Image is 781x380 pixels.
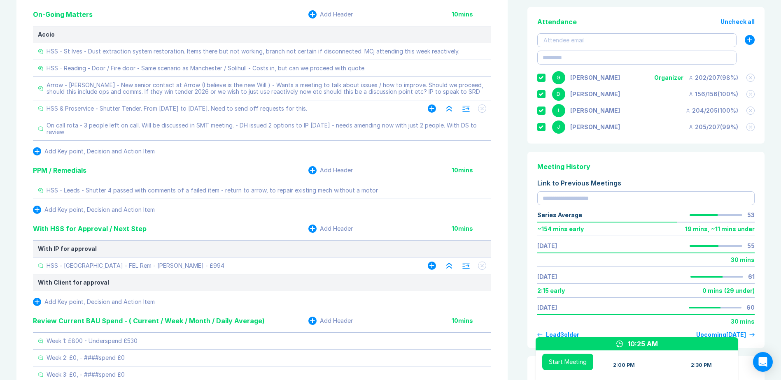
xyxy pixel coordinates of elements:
div: Add Key point, Decision and Action Item [44,148,155,155]
div: 204 / 205 ( 100 %) [685,107,738,114]
div: Organizer [654,74,683,81]
div: Add Header [320,225,353,232]
button: Load3older [537,331,579,338]
div: Add Header [320,317,353,324]
a: [DATE] [537,304,557,311]
div: Attendance [537,17,577,27]
div: With HSS for Approval / Next Step [33,224,147,234]
div: G [552,71,565,84]
div: Iain Parnell [570,107,620,114]
div: 2:30 PM [691,362,712,368]
div: 61 [748,273,755,280]
div: J [552,120,565,134]
div: Add Key point, Decision and Action Item [44,206,155,213]
div: D [552,88,565,101]
button: Uncheck all [720,19,755,25]
button: Add Key point, Decision and Action Item [33,298,155,306]
div: Week 3: £0, - ####spend £0 [47,371,125,378]
div: Load 3 older [546,331,579,338]
div: With IP for approval [38,246,486,252]
button: Add Header [308,317,353,325]
div: David Hayter [570,91,620,97]
div: 205 / 207 ( 99 %) [688,124,738,130]
button: Add Key point, Decision and Action Item [33,147,155,155]
div: Link to Previous Meetings [537,178,755,188]
div: Upcoming [DATE] [696,331,746,338]
div: Meeting History [537,162,755,171]
div: HSS & Proservice - Shutter Tender. From [DATE] to [DATE]. Need to send off requests for this. [47,105,307,112]
div: 10 mins [452,317,491,324]
div: Week 2: £0, - ####spend £0 [47,355,125,361]
div: ~ 154 mins early [537,226,584,232]
div: Week 1: £800 - Underspend £530 [47,338,138,344]
div: 10 mins [452,225,491,232]
div: 10 mins [452,167,491,174]
div: 156 / 156 ( 100 %) [688,91,738,97]
div: HSS - Leeds - Shutter 4 passed with comments of a failed item - return to arrow, to repair existi... [47,187,378,194]
div: 53 [747,212,755,218]
a: Upcoming[DATE] [696,331,755,338]
button: Add Key point, Decision and Action Item [33,206,155,214]
div: 2:15 early [537,287,565,294]
a: [DATE] [537,273,557,280]
div: 60 [746,304,755,311]
div: HSS - Reading - Door / Fire door - Same scenario as Manchester / Solihull - Costs in, but can we ... [47,65,366,72]
button: Add Header [308,166,353,174]
div: Open Intercom Messenger [753,352,773,372]
div: Add Header [320,167,353,174]
div: 55 [747,243,755,249]
button: Start Meeting [542,354,593,370]
div: Jonny Welbourn [570,124,620,130]
a: [DATE] [537,243,557,249]
button: Add Header [308,10,353,19]
div: 30 mins [731,318,755,325]
div: HSS - St Ives - Dust extraction system restoration. Items there but not working, branch not certa... [47,48,459,55]
div: HSS - [GEOGRAPHIC_DATA] - FEL Rem - [PERSON_NAME] - £994 [47,262,224,269]
div: Add Key point, Decision and Action Item [44,299,155,305]
div: 10:25 AM [628,339,658,349]
div: Series Average [537,212,582,218]
div: 10 mins [452,11,491,18]
div: 19 mins , ~ 11 mins under [685,226,755,232]
div: Arrow - [PERSON_NAME] - New senior contact at Arrow (I believe is the new Will ) - Wants a meetin... [47,82,486,95]
div: Gemma White [570,74,620,81]
button: Add Header [308,225,353,233]
div: With Client for approval [38,279,486,286]
div: I [552,104,565,117]
div: Review Current BAU Spend - ( Current / Week / Month / Daily Average) [33,316,265,326]
div: PPM / Remedials [33,165,86,175]
div: Accio [38,31,486,38]
div: Add Header [320,11,353,18]
div: 30 mins [731,257,755,263]
div: ( 29 under ) [724,287,755,294]
div: 202 / 207 ( 98 %) [688,74,738,81]
div: On call rota - 3 people left on call. Will be discussed in SMT meeting. - DH issued 2 options to ... [47,122,486,135]
div: 0 mins [702,287,723,294]
div: On-Going Matters [33,9,93,19]
div: 2:00 PM [613,362,635,368]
